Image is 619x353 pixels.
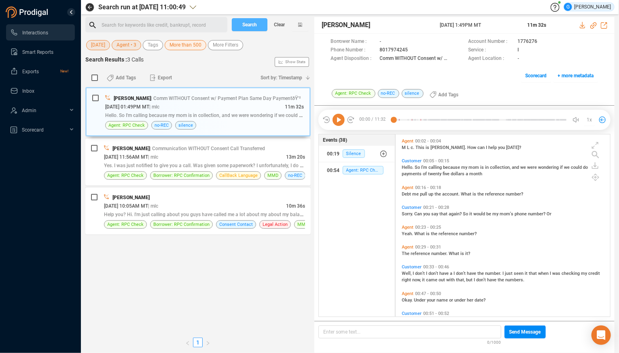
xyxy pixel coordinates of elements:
li: Previous Page [182,338,193,347]
span: Debt [402,191,412,197]
span: or [449,298,454,303]
span: a [450,271,454,276]
button: + more metadata [553,69,598,82]
span: 0/1000 [488,338,501,345]
span: would [473,211,486,217]
span: with [446,277,456,283]
span: I [550,271,552,276]
button: 00:19Silence [319,146,395,162]
div: [PERSON_NAME][DATE] 10:05AM MT| mlc10m 36sHelp you? Hi. I'm just calling about you guys have call... [85,187,311,234]
button: Search [232,18,267,31]
span: I [454,271,456,276]
span: Comm WITHOUT Consent w/ Payment Plan Same Day PaymentðŸ’² [380,55,450,63]
span: | mlc [148,154,158,160]
span: | mlc [148,203,158,209]
span: [PERSON_NAME] [112,195,150,200]
span: Customer [402,158,422,164]
span: 00:51 - 00:52 [422,311,451,316]
span: name [437,298,449,303]
button: More Filters [208,40,243,50]
span: my [581,271,588,276]
span: no-REC [155,121,169,129]
span: be [486,211,492,217]
span: M [402,145,407,150]
span: mom [468,165,480,170]
span: Agent: RPC Check [107,221,144,228]
span: Agent Location : [468,55,514,63]
span: because [443,165,461,170]
span: say [431,211,439,217]
button: Send Message [505,325,546,338]
span: the [477,271,485,276]
div: 00:19 [327,147,339,160]
div: Open Intercom Messenger [591,325,611,345]
span: Add Tags [116,71,136,84]
span: number. [431,251,449,256]
div: [PERSON_NAME]| Comm WITHOUT Consent w/ Payment Plan Same Day PaymentðŸ’²[DATE] 01:49PM MT| mlc11m... [85,87,311,136]
span: 11m 32s [285,104,304,110]
span: Agent [402,291,413,296]
button: Agent • 3 [112,40,141,50]
button: Export [145,71,177,84]
span: it? [465,251,470,256]
span: Sorry. [402,211,414,217]
span: out [439,277,446,283]
span: silence [402,89,424,98]
span: Hello. So I'm calling because my mom is in collection, and we were wondering if we could do payments [105,112,327,118]
span: came [426,277,439,283]
span: don't [415,271,426,276]
span: [DATE] [91,40,105,50]
span: month [469,171,482,176]
div: [PERSON_NAME] [564,3,611,11]
li: Next Page [203,338,213,347]
span: left [185,341,190,346]
button: Scorecard [521,69,551,82]
span: checking [562,271,581,276]
div: grid [400,136,610,316]
span: 1x [587,113,592,126]
span: Export [158,71,172,84]
span: Agent • 3 [117,40,136,50]
span: have [487,277,498,283]
span: number? [506,191,523,197]
button: right [203,338,213,347]
span: number? [459,231,477,236]
span: when [538,271,550,276]
span: I'm [421,165,428,170]
button: Clear [267,18,292,31]
span: is [473,191,477,197]
span: Customer [402,264,422,270]
span: MMD [297,221,308,228]
span: [DATE] 01:49PM MT [105,104,149,110]
span: Smart Reports [22,49,53,55]
span: the [498,277,505,283]
span: calling [428,165,443,170]
span: The [402,251,411,256]
span: MMD [267,172,278,179]
span: Clear [274,18,285,31]
img: prodigal-logo [6,6,50,18]
a: Inbox [10,83,68,99]
span: 10m 36s [286,203,305,209]
button: left [182,338,193,347]
span: 3 Calls [127,56,144,63]
span: Search Results : [85,56,127,63]
span: and [512,165,520,170]
span: I [426,271,428,276]
span: Search [242,18,257,31]
span: 11m 32s [528,22,547,28]
span: me [412,191,420,197]
span: seen [514,271,525,276]
span: 00:02 - 00:04 [413,138,443,144]
span: could [571,165,583,170]
span: G [566,3,570,11]
span: CallBack Language [219,172,258,179]
span: in [485,165,490,170]
li: Smart Reports [6,44,75,60]
span: do [583,165,588,170]
div: 00:54 [327,164,339,177]
span: Can [414,211,423,217]
span: the [435,191,442,197]
span: [PERSON_NAME] [112,146,150,151]
span: it [525,271,529,276]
